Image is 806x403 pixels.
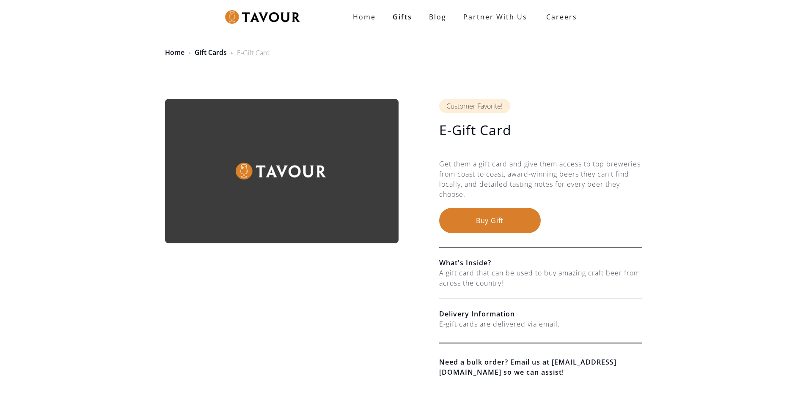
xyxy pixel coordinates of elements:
[353,12,376,22] strong: Home
[439,258,642,268] h6: What's Inside?
[455,8,536,25] a: partner with us
[421,8,455,25] a: Blog
[439,99,510,113] div: Customer Favorite!
[439,357,642,377] a: Need a bulk order? Email us at [EMAIL_ADDRESS][DOMAIN_NAME] so we can assist!
[439,319,642,329] div: E-gift cards are delivered via email.
[195,48,227,57] a: Gift Cards
[344,8,384,25] a: Home
[237,48,270,58] div: E-Gift Card
[439,309,642,319] h6: Delivery Information
[439,159,642,208] div: Get them a gift card and give them access to top breweries from coast to coast, award-winning bee...
[536,5,583,29] a: Careers
[439,208,541,233] button: Buy Gift
[439,122,642,139] h1: E-Gift Card
[165,48,184,57] a: Home
[384,8,421,25] a: Gifts
[439,268,642,288] div: A gift card that can be used to buy amazing craft beer from across the country!
[546,8,577,25] strong: Careers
